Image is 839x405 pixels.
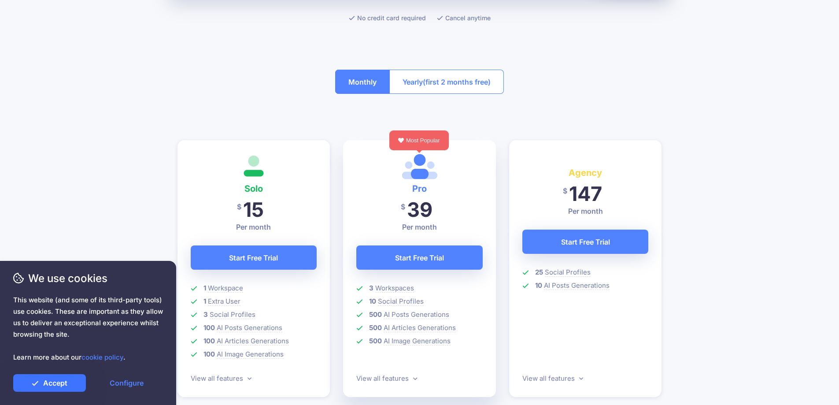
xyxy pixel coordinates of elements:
[389,130,449,150] div: Most Popular
[203,350,215,358] b: 100
[369,310,382,319] b: 500
[203,337,215,345] b: 100
[535,281,542,290] b: 10
[423,75,491,89] span: (first 2 months free)
[563,181,567,201] span: $
[535,268,543,276] b: 25
[378,297,424,306] span: Social Profiles
[384,323,456,332] span: AI Articles Generations
[356,374,417,383] a: View all features
[217,337,289,346] span: AI Articles Generations
[243,197,264,222] span: 15
[191,182,317,196] h4: Solo
[203,310,208,319] b: 3
[81,353,123,361] a: cookie policy
[203,297,206,305] b: 1
[522,206,649,216] p: Per month
[407,197,432,222] span: 39
[522,230,649,254] a: Start Free Trial
[13,294,163,363] span: This website (and some of its third-party tools) use cookies. These are important as they allow u...
[522,166,649,180] h4: Agency
[13,374,86,392] a: Accept
[349,12,426,23] li: No credit card required
[208,297,240,306] span: Extra User
[375,284,414,293] span: Workspaces
[217,350,284,359] span: AI Image Generations
[369,284,373,292] b: 3
[437,12,491,23] li: Cancel anytime
[335,70,390,94] button: Monthly
[191,222,317,232] p: Per month
[191,245,317,270] a: Start Free Trial
[401,197,405,217] span: $
[203,284,206,292] b: 1
[356,245,483,270] a: Start Free Trial
[191,374,251,383] a: View all features
[522,374,583,383] a: View all features
[544,281,610,290] span: AI Posts Generations
[384,310,449,319] span: AI Posts Generations
[369,323,382,332] b: 500
[203,323,215,332] b: 100
[569,182,602,206] span: 147
[90,374,163,392] a: Configure
[384,337,451,346] span: AI Image Generations
[208,284,243,293] span: Workspace
[13,271,163,286] span: We use cookies
[369,337,382,345] b: 500
[210,310,255,319] span: Social Profiles
[356,222,483,232] p: Per month
[389,70,504,94] button: Yearly(first 2 months free)
[356,182,483,196] h4: Pro
[545,268,591,277] span: Social Profiles
[369,297,376,305] b: 10
[237,197,241,217] span: $
[217,323,282,332] span: AI Posts Generations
